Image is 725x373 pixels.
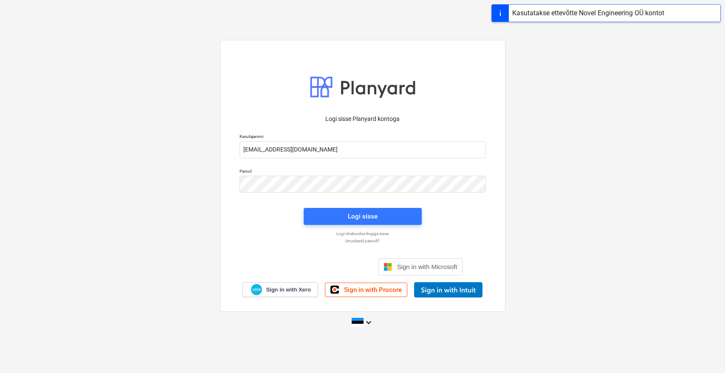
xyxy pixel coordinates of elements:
[243,282,318,297] a: Sign in with Xero
[512,8,664,18] div: Kasutatakse ettevõtte Novel Engineering OÜ kontot
[240,115,486,123] p: Logi sisse Planyard kontoga
[266,286,310,294] span: Sign in with Xero
[348,211,378,222] div: Logi sisse
[364,317,374,328] i: keyboard_arrow_down
[240,141,486,158] input: Kasutajanimi
[304,208,422,225] button: Logi sisse
[235,238,490,244] a: Unustasid parooli?
[240,168,486,176] p: Parool
[240,134,486,141] p: Kasutajanimi
[397,263,457,270] span: Sign in with Microsoft
[235,231,490,236] a: Logi ühekordse lingiga sisse
[344,286,402,294] span: Sign in with Procore
[384,263,392,271] img: Microsoft logo
[258,258,375,276] iframe: Sisselogimine Google'i nupu abil
[325,283,407,297] a: Sign in with Procore
[251,284,262,295] img: Xero logo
